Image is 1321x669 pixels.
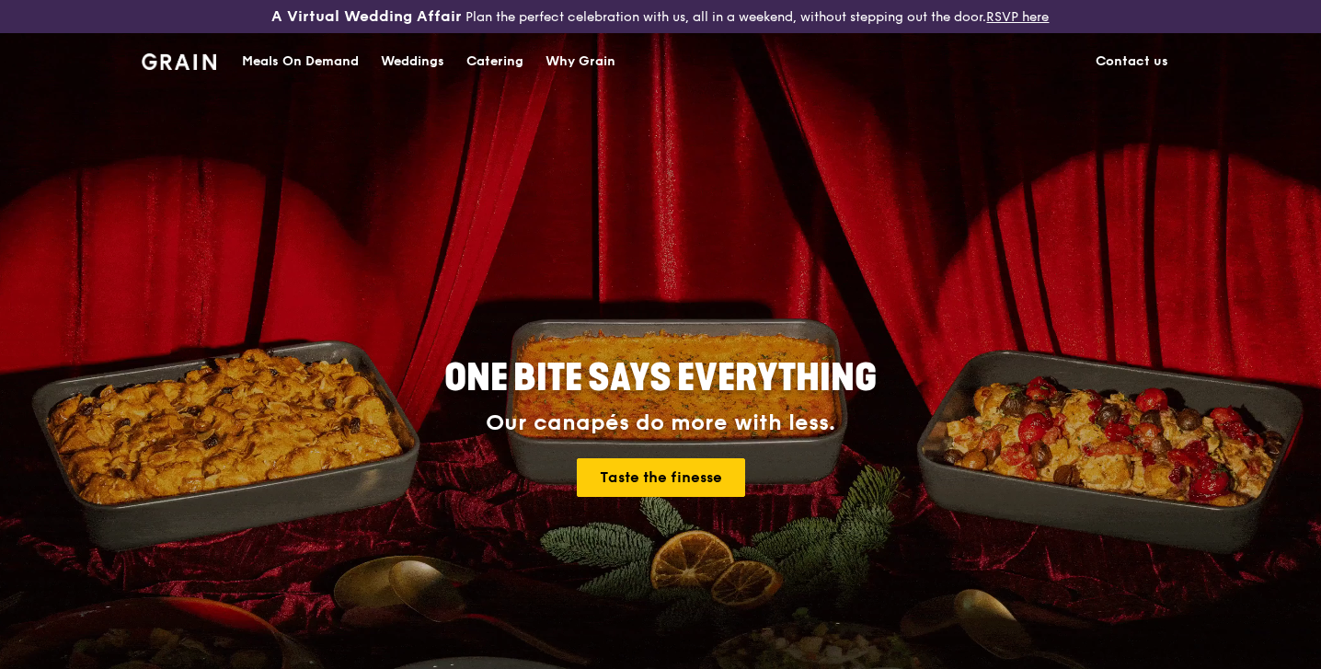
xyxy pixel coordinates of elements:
[142,53,216,70] img: Grain
[577,458,745,497] a: Taste the finesse
[534,34,626,89] a: Why Grain
[546,34,615,89] div: Why Grain
[220,7,1100,26] div: Plan the perfect celebration with us, all in a weekend, without stepping out the door.
[381,34,444,89] div: Weddings
[329,410,992,436] div: Our canapés do more with less.
[466,34,523,89] div: Catering
[444,356,877,400] span: ONE BITE SAYS EVERYTHING
[142,32,216,87] a: GrainGrain
[455,34,534,89] a: Catering
[370,34,455,89] a: Weddings
[986,9,1049,25] a: RSVP here
[271,7,462,26] h3: A Virtual Wedding Affair
[1085,34,1179,89] a: Contact us
[242,34,359,89] div: Meals On Demand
